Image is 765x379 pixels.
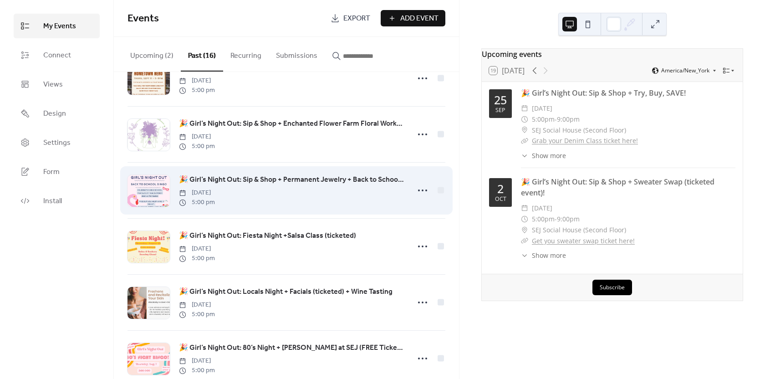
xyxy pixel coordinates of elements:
[343,13,370,24] span: Export
[179,76,215,86] span: [DATE]
[521,135,528,146] div: ​
[532,114,555,125] span: 5:00pm
[557,114,580,125] span: 9:00pm
[494,94,507,106] div: 25
[179,174,404,186] a: 🎉 Girl’s Night Out: Sip & Shop + Permanent Jewelry + Back to School Bingo (FREE Ticket)!
[179,230,356,241] span: 🎉 Girl’s Night Out: Fiesta Night +Salsa Class (ticketed)
[179,118,404,130] a: 🎉 Girl’s Night Out: Sip & Shop + Enchanted Flower Farm Floral Workshop (ticketed)
[521,125,528,136] div: ​
[532,225,626,236] span: SEJ Social House (Second Floor)
[555,114,557,125] span: -
[179,142,215,151] span: 5:00 pm
[14,43,100,67] a: Connect
[179,230,356,242] a: 🎉 Girl’s Night Out: Fiesta Night +Salsa Class (ticketed)
[521,114,528,125] div: ​
[179,254,215,263] span: 5:00 pm
[14,101,100,126] a: Design
[43,196,62,207] span: Install
[14,14,100,38] a: My Events
[521,251,528,260] div: ​
[521,177,714,198] a: 🎉 Girl’s Night Out: Sip & Shop + Sweater Swap (ticketed event)!
[179,118,404,129] span: 🎉 Girl’s Night Out: Sip & Shop + Enchanted Flower Farm Floral Workshop (ticketed)
[557,214,580,225] span: 9:00pm
[324,10,377,26] a: Export
[179,86,215,95] span: 5:00 pm
[179,244,215,254] span: [DATE]
[179,174,404,185] span: 🎉 Girl’s Night Out: Sip & Shop + Permanent Jewelry + Back to School Bingo (FREE Ticket)!
[179,198,215,207] span: 5:00 pm
[381,10,445,26] button: Add Event
[43,79,63,90] span: Views
[592,280,632,295] button: Subscribe
[532,136,638,145] a: Grab your Denim Class ticket here!
[495,196,506,202] div: Oct
[521,203,528,214] div: ​
[521,236,528,246] div: ​
[400,13,439,24] span: Add Event
[555,214,557,225] span: -
[43,21,76,32] span: My Events
[43,50,71,61] span: Connect
[521,214,528,225] div: ​
[521,225,528,236] div: ​
[43,138,71,149] span: Settings
[532,103,552,114] span: [DATE]
[269,37,325,71] button: Submissions
[532,125,626,136] span: SEJ Social House (Second Floor)
[14,189,100,213] a: Install
[532,251,566,260] span: Show more
[532,203,552,214] span: [DATE]
[179,286,393,298] a: 🎉 Girl’s Night Out: Locals Night + Facials (ticketed) + Wine Tasting
[521,151,528,160] div: ​
[123,37,181,71] button: Upcoming (2)
[223,37,269,71] button: Recurring
[482,49,743,60] div: Upcoming events
[179,188,215,198] span: [DATE]
[532,214,555,225] span: 5:00pm
[521,103,528,114] div: ​
[179,342,404,354] a: 🎉 Girl’s Night Out: 80’s Night + [PERSON_NAME] at SEJ (FREE Ticket)!
[497,183,504,195] div: 2
[43,167,60,178] span: Form
[14,130,100,155] a: Settings
[532,151,566,160] span: Show more
[179,366,215,375] span: 5:00 pm
[521,88,686,98] a: 🎉 Girl’s Night Out: Sip & Shop + Try, Buy, SAVE!
[521,251,566,260] button: ​Show more
[43,108,66,119] span: Design
[14,72,100,97] a: Views
[179,356,215,366] span: [DATE]
[179,310,215,319] span: 5:00 pm
[181,37,223,72] button: Past (16)
[179,132,215,142] span: [DATE]
[14,159,100,184] a: Form
[532,236,635,245] a: Get you sweater swap ticket here!
[661,68,709,73] span: America/New_York
[495,108,505,113] div: Sep
[179,300,215,310] span: [DATE]
[127,9,159,29] span: Events
[521,151,566,160] button: ​Show more
[179,287,393,297] span: 🎉 Girl’s Night Out: Locals Night + Facials (ticketed) + Wine Tasting
[179,343,404,353] span: 🎉 Girl’s Night Out: 80’s Night + [PERSON_NAME] at SEJ (FREE Ticket)!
